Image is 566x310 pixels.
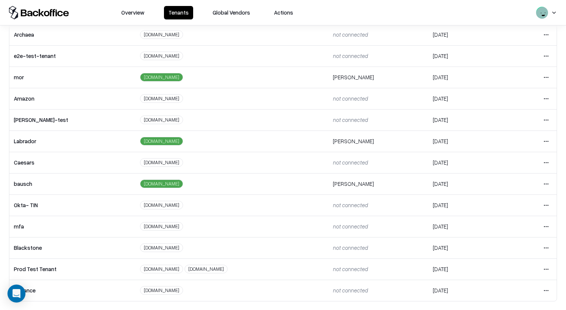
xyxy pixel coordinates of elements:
td: [DATE] [428,67,499,88]
span: not connected [333,202,368,208]
td: [DATE] [428,216,499,237]
div: [DOMAIN_NAME] [140,116,183,124]
td: Okta- TIN [9,194,136,216]
span: not connected [333,95,368,102]
span: not connected [333,159,368,166]
td: [DATE] [428,173,499,194]
td: Blackstone [9,237,136,258]
td: [DATE] [428,280,499,301]
span: not connected [333,223,368,230]
span: [PERSON_NAME] [333,180,374,187]
div: [DOMAIN_NAME] [140,222,183,231]
div: Open Intercom Messenger [7,285,25,303]
div: [DOMAIN_NAME] [140,286,183,295]
button: Actions [270,6,298,19]
span: not connected [333,266,368,272]
td: [DATE] [428,24,499,45]
td: [DATE] [428,131,499,152]
td: bausch [9,173,136,194]
span: not connected [333,287,368,294]
td: Archaea [9,24,136,45]
span: not connected [333,244,368,251]
td: Amazon [9,88,136,109]
button: Overview [117,6,149,19]
td: [DATE] [428,258,499,280]
td: [DATE] [428,237,499,258]
div: [DOMAIN_NAME] [140,243,183,252]
div: [DOMAIN_NAME] [140,137,183,145]
span: not connected [333,31,368,38]
td: Prod Test Tenant [9,258,136,280]
td: mfa [9,216,136,237]
td: Labrador [9,131,136,152]
td: Caesars [9,152,136,173]
span: [PERSON_NAME] [333,74,374,80]
td: e2e-test-tenant [9,45,136,67]
td: [DATE] [428,88,499,109]
span: not connected [333,52,368,59]
button: Tenants [164,6,193,19]
span: [PERSON_NAME] [333,138,374,144]
div: [DOMAIN_NAME] [140,179,183,188]
div: [DOMAIN_NAME] [140,265,183,273]
td: [DATE] [428,194,499,216]
div: [DOMAIN_NAME] [140,94,183,103]
td: mor [9,67,136,88]
div: [DOMAIN_NAME] [140,30,183,39]
span: not connected [333,116,368,123]
div: [DOMAIN_NAME] [140,158,183,167]
div: [DOMAIN_NAME] [140,201,183,209]
td: [DATE] [428,45,499,67]
td: [DATE] [428,152,499,173]
td: [PERSON_NAME]-test [9,109,136,131]
td: [DATE] [428,109,499,131]
button: Global Vendors [208,6,255,19]
div: [DOMAIN_NAME] [140,52,183,60]
td: Advance [9,280,136,301]
div: [DOMAIN_NAME] [185,265,228,273]
div: [DOMAIN_NAME] [140,73,183,82]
